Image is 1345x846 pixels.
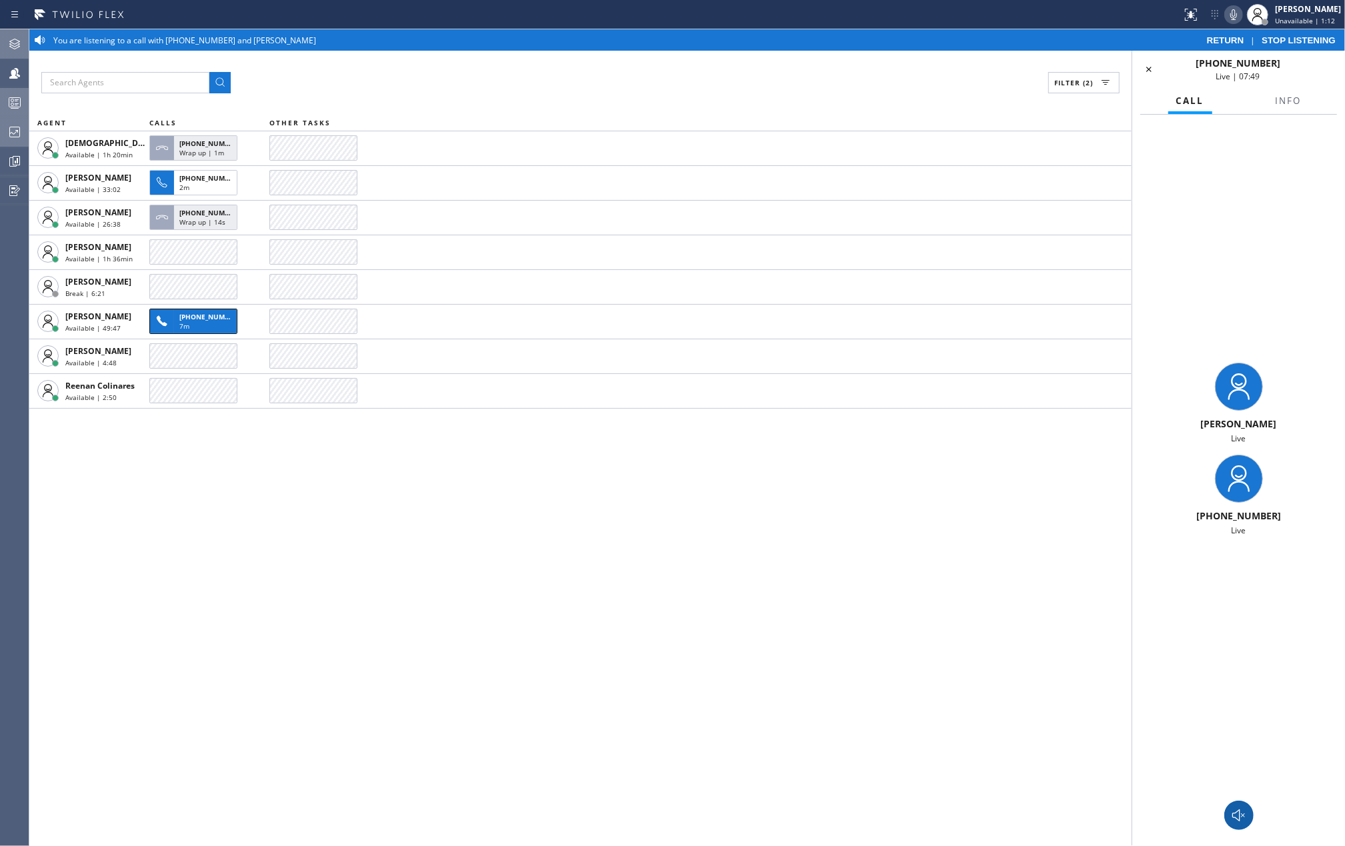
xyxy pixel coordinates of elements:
[1200,35,1251,46] button: RETURN
[65,241,131,253] span: [PERSON_NAME]
[1138,417,1340,430] div: [PERSON_NAME]
[41,72,209,93] input: Search Agents
[1276,95,1302,107] span: Info
[1054,78,1093,87] span: Filter (2)
[65,289,105,298] span: Break | 6:21
[65,172,131,183] span: [PERSON_NAME]
[179,208,240,217] span: [PHONE_NUMBER]
[149,118,177,127] span: CALLS
[179,183,189,192] span: 2m
[1262,35,1336,45] span: STOP LISTENING
[65,185,121,194] span: Available | 33:02
[37,118,67,127] span: AGENT
[65,276,131,287] span: [PERSON_NAME]
[65,323,121,333] span: Available | 49:47
[1048,72,1120,93] button: Filter (2)
[53,35,316,46] span: You are listening to a call with [PHONE_NUMBER] and [PERSON_NAME]
[65,207,131,218] span: [PERSON_NAME]
[149,305,241,338] button: [PHONE_NUMBER]7m
[1232,433,1246,444] span: Live
[1196,57,1280,69] span: [PHONE_NUMBER]
[179,148,224,157] span: Wrap up | 1m
[1275,16,1335,25] span: Unavailable | 1:12
[179,321,189,331] span: 7m
[65,345,131,357] span: [PERSON_NAME]
[1268,88,1310,114] button: Info
[65,219,121,229] span: Available | 26:38
[65,137,222,149] span: [DEMOGRAPHIC_DATA][PERSON_NAME]
[149,131,241,165] button: [PHONE_NUMBER]Wrap up | 1m
[65,380,135,391] span: Reenan Colinares
[65,254,133,263] span: Available | 1h 36min
[1224,5,1243,24] button: Mute
[269,118,331,127] span: OTHER TASKS
[1168,88,1212,114] button: Call
[179,173,240,183] span: [PHONE_NUMBER]
[65,311,131,322] span: [PERSON_NAME]
[65,150,133,159] span: Available | 1h 20min
[1176,95,1204,107] span: Call
[1232,525,1246,536] span: Live
[1200,35,1342,46] div: |
[1275,3,1341,15] div: [PERSON_NAME]
[1216,71,1260,82] span: Live | 07:49
[1255,35,1342,46] button: STOP LISTENING
[149,201,241,234] button: [PHONE_NUMBER]Wrap up | 14s
[149,166,241,199] button: [PHONE_NUMBER]2m
[65,393,117,402] span: Available | 2:50
[179,139,240,148] span: [PHONE_NUMBER]
[1207,35,1244,45] span: RETURN
[179,312,240,321] span: [PHONE_NUMBER]
[1196,509,1281,522] span: [PHONE_NUMBER]
[65,358,117,367] span: Available | 4:48
[1224,801,1254,830] button: Monitor Call
[179,217,225,227] span: Wrap up | 14s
